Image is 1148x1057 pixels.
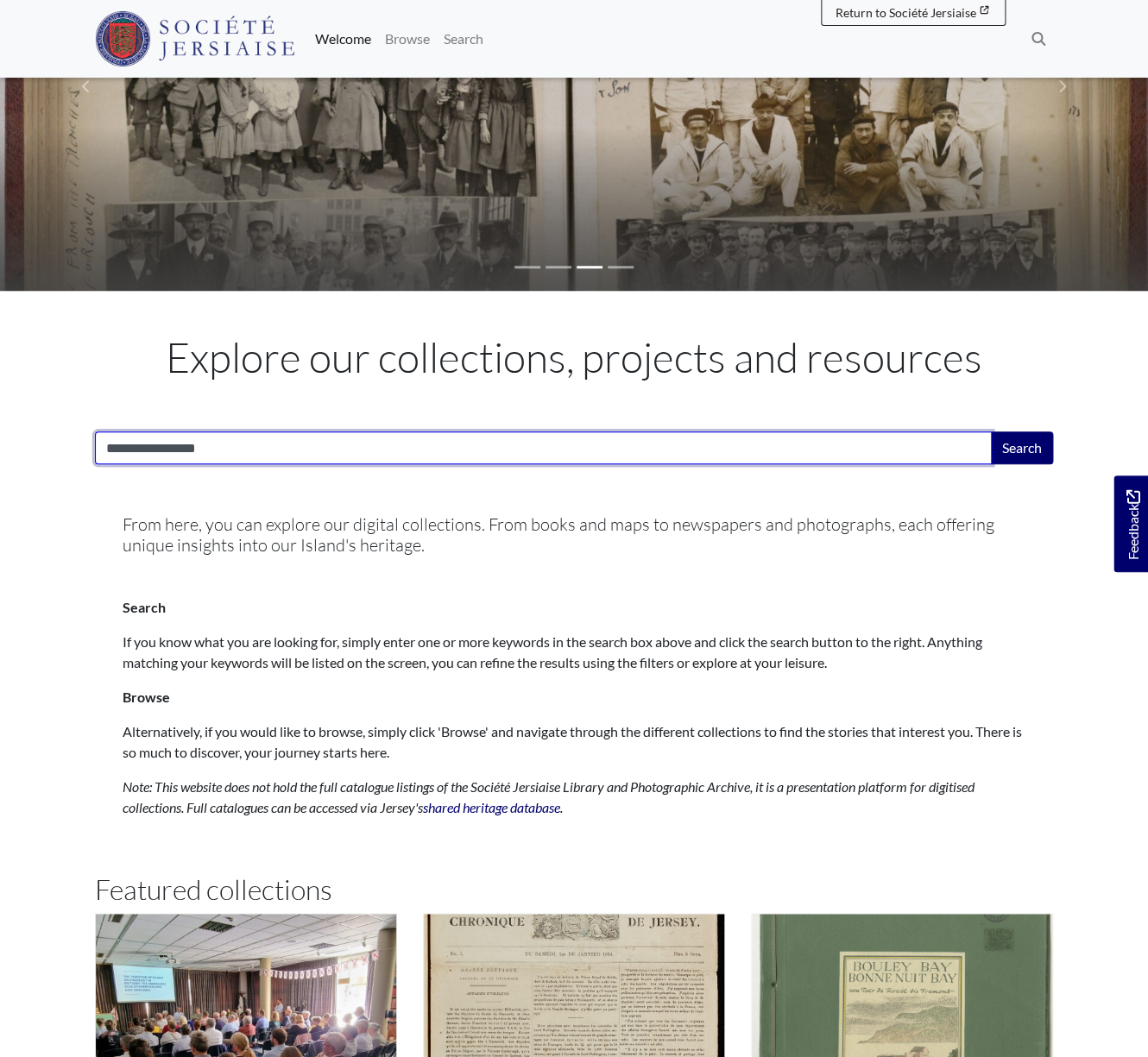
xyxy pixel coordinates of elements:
a: Would you like to provide feedback? [1113,475,1148,572]
h2: Featured collections [95,873,1053,906]
img: Société Jersiaise [95,11,294,66]
a: Search [437,22,490,56]
h1: Explore our collections, projects and resources [95,332,1053,382]
p: If you know what you are looking for, simply enter one or more keywords in the search box above a... [123,632,1025,673]
span: Return to Société Jersiaise [836,5,976,20]
a: shared heritage database [423,799,560,815]
p: Alternatively, if you would like to browse, simply click 'Browse' and navigate through the differ... [123,721,1025,763]
a: Browse [378,22,437,56]
span: Feedback [1122,490,1143,560]
h5: From here, you can explore our digital collections. From books and maps to newspapers and photogr... [123,514,1025,556]
a: Société Jersiaise logo [95,7,294,71]
input: Search this collection... [95,431,992,464]
em: Note: This website does not hold the full catalogue listings of the Société Jersiaise Library and... [123,778,975,815]
strong: Search [123,599,166,615]
button: Search [991,431,1053,464]
strong: Browse [123,689,170,705]
a: Welcome [308,22,378,56]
